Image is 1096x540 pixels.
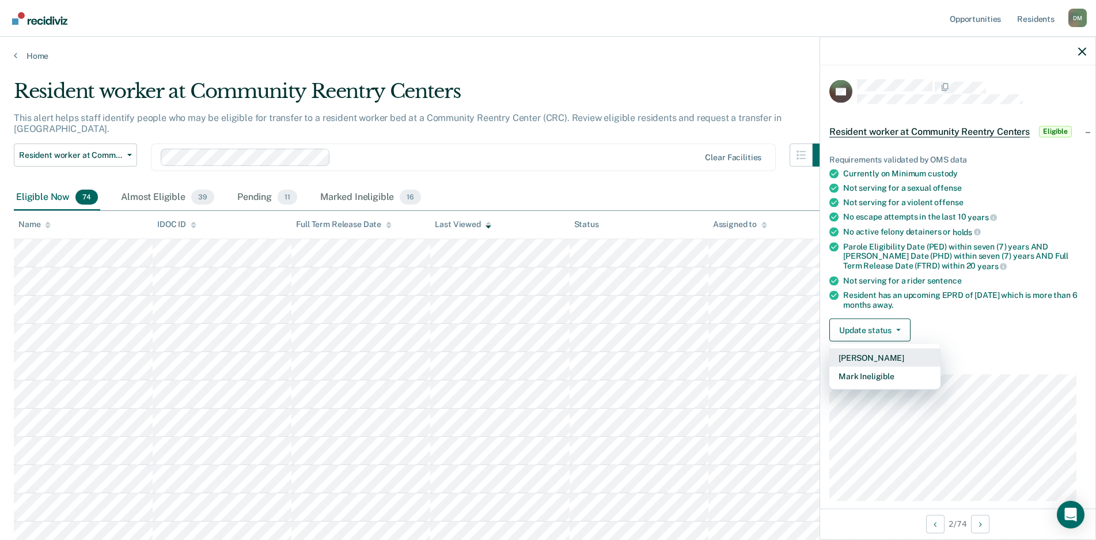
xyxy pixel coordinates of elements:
div: Not serving for a violent [843,198,1086,207]
div: Eligible Now [14,185,100,210]
div: Last Viewed [435,220,491,229]
div: D M [1068,9,1087,27]
div: Status [574,220,599,229]
div: Almost Eligible [119,185,217,210]
div: IDOC ID [157,220,196,229]
button: Previous Opportunity [926,515,945,533]
div: Parole Eligibility Date (PED) within seven (7) years AND [PERSON_NAME] Date (PHD) within seven (7... [843,241,1086,271]
div: Clear facilities [705,153,761,163]
div: 2 / 74 [820,508,1095,539]
img: Recidiviz [12,12,67,25]
span: 11 [278,190,297,205]
span: 74 [75,190,98,205]
div: Full Term Release Date [296,220,392,229]
div: Not serving for a sexual [843,183,1086,193]
div: Resident worker at Community Reentry Centers [14,80,836,112]
button: Mark Ineligible [829,367,940,386]
span: years [977,261,1007,270]
div: No escape attempts in the last 10 [843,212,1086,222]
div: Assigned to [713,220,767,229]
span: offense [933,183,962,192]
div: Resident has an upcoming EPRD of [DATE] which is more than 6 months [843,290,1086,309]
div: Resident worker at Community Reentry CentersEligible [820,113,1095,150]
button: [PERSON_NAME] [829,349,940,367]
span: offense [934,198,963,207]
span: Resident worker at Community Reentry Centers [829,126,1030,137]
span: custody [928,169,958,178]
button: Profile dropdown button [1068,9,1087,27]
button: Update status [829,319,911,342]
div: Pending [235,185,299,210]
button: Next Opportunity [971,515,989,533]
div: No active felony detainers or [843,226,1086,237]
p: This alert helps staff identify people who may be eligible for transfer to a resident worker bed ... [14,112,781,134]
span: 39 [191,190,214,205]
span: Eligible [1039,126,1072,137]
span: holds [953,227,981,236]
span: away. [873,300,893,309]
span: 16 [400,190,421,205]
div: Open Intercom Messenger [1057,501,1084,528]
div: Marked Ineligible [318,185,423,210]
div: Currently on Minimum [843,169,1086,179]
span: years [968,213,997,222]
span: Resident worker at Community Reentry Centers [19,150,123,160]
span: sentence [927,275,962,285]
a: Home [14,51,1082,61]
div: Requirements validated by OMS data [829,154,1086,164]
div: Name [18,220,51,229]
div: Not serving for a rider [843,275,1086,285]
dt: Incarceration [829,360,1086,370]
